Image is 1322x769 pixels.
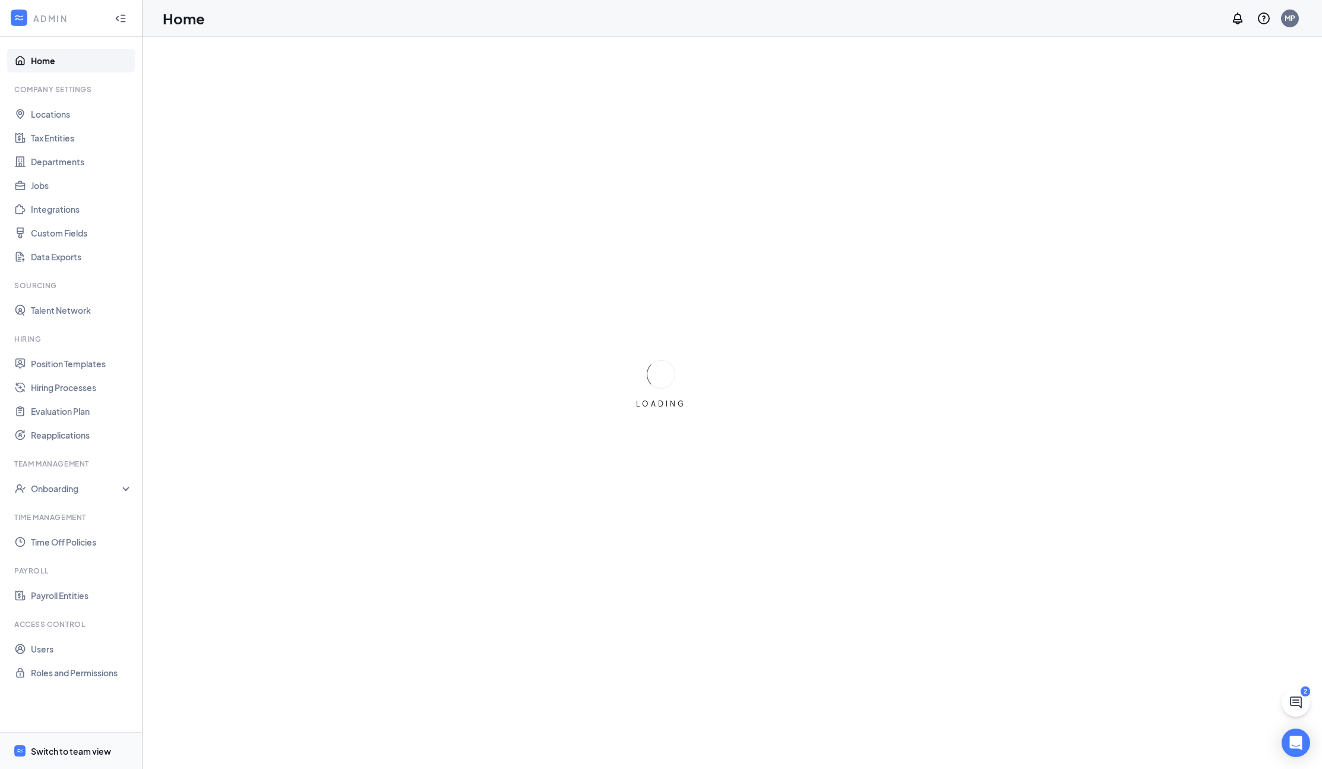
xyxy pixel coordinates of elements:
a: Locations [31,102,132,126]
a: Talent Network [31,298,132,322]
svg: ChatActive [1289,695,1303,710]
a: Departments [31,150,132,174]
a: Data Exports [31,245,132,269]
div: 2 [1301,686,1310,696]
div: Switch to team view [31,745,111,757]
a: Jobs [31,174,132,197]
div: MP [1285,13,1295,23]
div: Onboarding [31,483,122,494]
a: Integrations [31,197,132,221]
div: Access control [14,619,130,629]
svg: UserCheck [14,483,26,494]
a: Users [31,637,132,661]
a: Time Off Policies [31,530,132,554]
div: Payroll [14,566,130,576]
a: Home [31,49,132,73]
svg: QuestionInfo [1257,11,1271,26]
a: Reapplications [31,423,132,447]
div: Time Management [14,512,130,522]
a: Roles and Permissions [31,661,132,685]
div: Company Settings [14,84,130,94]
svg: Notifications [1231,11,1245,26]
a: Custom Fields [31,221,132,245]
a: Position Templates [31,352,132,376]
div: Team Management [14,459,130,469]
svg: WorkstreamLogo [13,12,25,24]
svg: WorkstreamLogo [16,747,24,755]
div: Open Intercom Messenger [1282,729,1310,757]
div: ADMIN [33,12,104,24]
a: Tax Entities [31,126,132,150]
button: ChatActive [1282,688,1310,717]
div: Sourcing [14,281,130,291]
svg: Collapse [115,12,126,24]
h1: Home [163,8,205,29]
div: Hiring [14,334,130,344]
div: LOADING [631,399,691,409]
a: Payroll Entities [31,584,132,607]
a: Hiring Processes [31,376,132,399]
a: Evaluation Plan [31,399,132,423]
